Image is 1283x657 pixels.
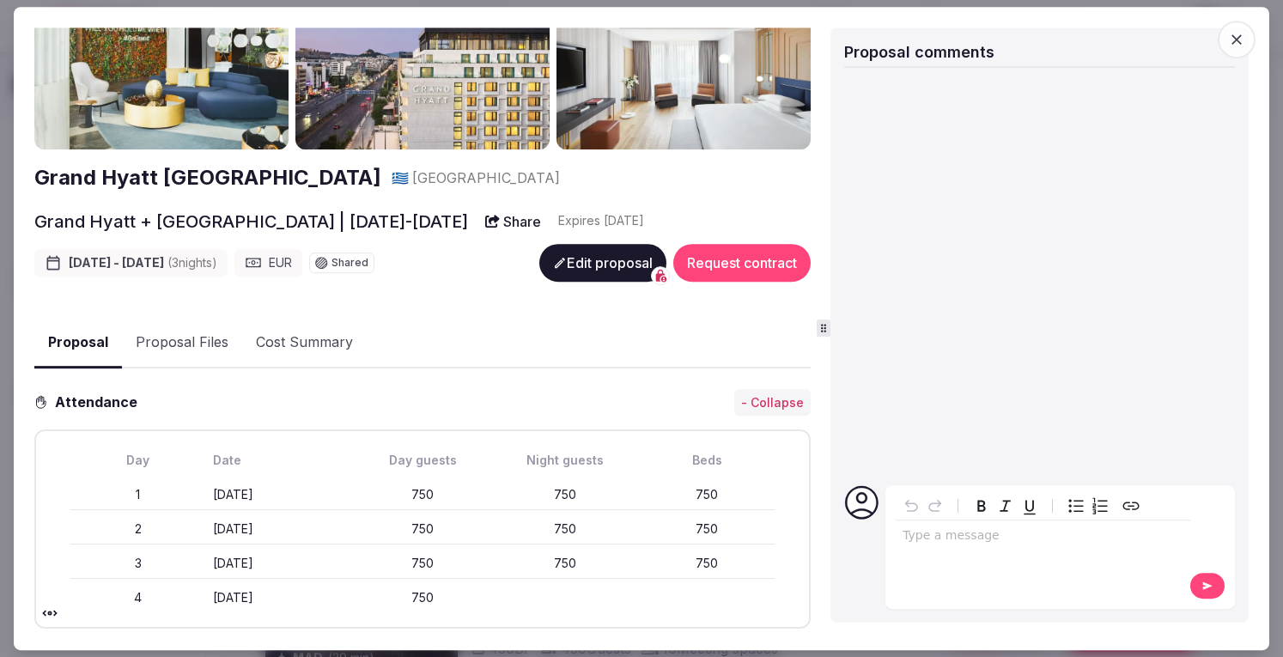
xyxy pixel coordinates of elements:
div: Expire s [DATE] [558,212,644,229]
img: Gallery photo 1 [34,7,289,150]
span: [GEOGRAPHIC_DATA] [412,168,560,187]
div: 750 [497,486,633,503]
div: toggle group [1064,494,1112,518]
div: 750 [355,555,490,572]
button: Proposal [34,318,122,368]
div: [DATE] [213,486,349,503]
div: Day guests [355,453,490,470]
button: Share [475,206,551,237]
div: Night guests [497,453,633,470]
button: Underline [1018,494,1042,518]
div: 750 [640,520,775,538]
div: Date [213,453,349,470]
button: Edit proposal [539,244,666,282]
button: Numbered list [1088,494,1112,518]
button: Request contract [673,244,811,282]
a: Grand Hyatt [GEOGRAPHIC_DATA] [34,163,381,192]
img: Gallery photo 3 [556,7,811,150]
div: editable markdown [896,520,1190,555]
button: Italic [994,494,1018,518]
div: EUR [234,249,302,277]
span: ( 3 night s ) [167,255,217,270]
h2: Grand Hyatt + [GEOGRAPHIC_DATA] | [DATE]-[DATE] [34,210,468,234]
div: 4 [70,590,206,607]
button: Create link [1119,494,1143,518]
span: [DATE] - [DATE] [69,254,217,271]
div: 750 [355,520,490,538]
h3: Attendance [48,392,151,413]
button: Proposal Files [122,318,242,368]
button: Bulleted list [1064,494,1088,518]
div: [DATE] [213,555,349,572]
div: 3 [70,555,206,572]
img: Gallery photo 2 [295,7,550,150]
button: Cost Summary [242,318,367,368]
span: 🇬🇷 [392,169,409,186]
div: Beds [640,453,775,470]
div: 750 [640,555,775,572]
div: 750 [497,555,633,572]
button: - Collapse [734,389,811,417]
button: 🇬🇷 [392,168,409,187]
div: 750 [355,486,490,503]
div: [DATE] [213,520,349,538]
div: [DATE] [213,590,349,607]
div: 2 [70,520,206,538]
div: 1 [70,486,206,503]
div: 750 [497,520,633,538]
div: 750 [355,590,490,607]
span: Shared [331,258,368,268]
button: Bold [970,494,994,518]
div: 750 [640,486,775,503]
div: Day [70,453,206,470]
span: Proposal comments [844,43,994,61]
